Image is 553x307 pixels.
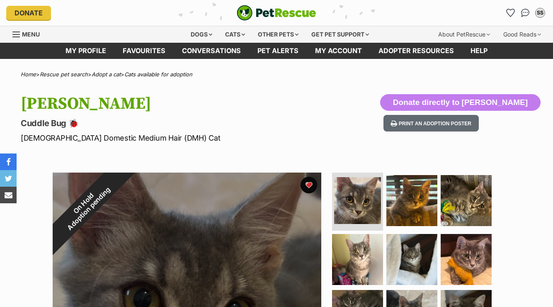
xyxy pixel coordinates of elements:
img: Photo of Shane [334,177,381,224]
a: Favourites [114,43,174,59]
a: Home [21,71,36,78]
div: SS [536,9,544,17]
ul: Account quick links [504,6,547,19]
img: Photo of Shane [332,234,383,285]
img: Photo of Shane [386,234,437,285]
span: Menu [22,31,40,38]
a: My account [307,43,370,59]
img: Photo of Shane [441,234,492,285]
img: Photo of Shane [386,175,437,226]
a: Menu [12,26,46,41]
a: Adopter resources [370,43,462,59]
div: Good Reads [497,26,547,43]
span: Adoption pending [63,183,116,236]
a: Donate [6,6,51,20]
div: Dogs [185,26,218,43]
a: Adopt a cat [92,71,121,78]
img: Photo of Shane [441,175,492,226]
div: Get pet support [306,26,375,43]
h1: [PERSON_NAME] [21,94,337,113]
a: Rescue pet search [40,71,88,78]
p: Cuddle Bug 🐞 [21,117,337,129]
a: conversations [174,43,249,59]
div: Cats [219,26,251,43]
img: logo-cat-932fe2b9b8326f06289b0f2fb663e598f794de774fb13d1741a6617ecf9a85b4.svg [237,5,316,21]
button: Print an adoption poster [383,115,479,132]
p: [DEMOGRAPHIC_DATA] Domestic Medium Hair (DMH) Cat [21,132,337,144]
button: My account [534,6,547,19]
a: Help [462,43,496,59]
div: Other pets [252,26,304,43]
a: Pet alerts [249,43,307,59]
a: PetRescue [237,5,316,21]
button: favourite [301,177,317,193]
a: Favourites [504,6,517,19]
a: My profile [57,43,114,59]
button: Donate directly to [PERSON_NAME] [380,94,541,111]
a: Cats available for adoption [124,71,192,78]
a: Conversations [519,6,532,19]
div: About PetRescue [432,26,496,43]
div: On Hold [31,151,141,261]
img: chat-41dd97257d64d25036548639549fe6c8038ab92f7586957e7f3b1b290dea8141.svg [521,9,530,17]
